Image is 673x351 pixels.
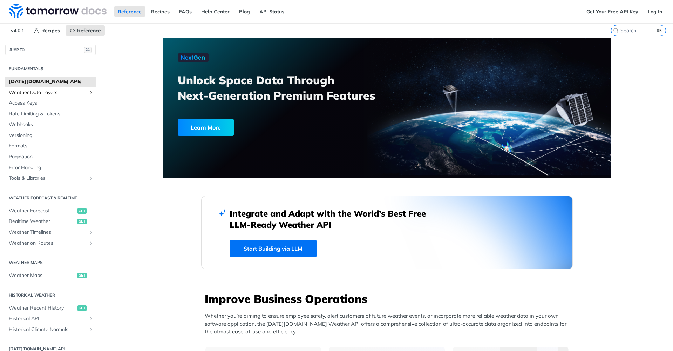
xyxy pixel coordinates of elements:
a: Log In [644,6,666,17]
span: Webhooks [9,121,94,128]
div: Learn More [178,119,234,136]
span: Realtime Weather [9,218,76,225]
a: Formats [5,141,96,151]
kbd: ⌘K [655,27,664,34]
span: Versioning [9,132,94,139]
a: Versioning [5,130,96,141]
span: get [77,208,87,214]
img: Tomorrow.io Weather API Docs [9,4,107,18]
a: Rate Limiting & Tokens [5,109,96,119]
a: Start Building via LLM [230,240,317,257]
p: Whether you’re aiming to ensure employee safety, alert customers of future weather events, or inc... [205,312,573,336]
span: Reference [77,27,101,34]
span: Weather Maps [9,272,76,279]
span: Weather Timelines [9,229,87,236]
button: Show subpages for Weather on Routes [88,240,94,246]
button: Show subpages for Tools & Libraries [88,175,94,181]
span: Weather Data Layers [9,89,87,96]
button: Show subpages for Historical API [88,316,94,322]
h2: Weather Forecast & realtime [5,195,96,201]
a: Historical APIShow subpages for Historical API [5,313,96,324]
h2: Integrate and Adapt with the World’s Best Free LLM-Ready Weather API [230,208,436,230]
a: FAQs [175,6,196,17]
span: Recipes [41,27,60,34]
a: Webhooks [5,119,96,130]
span: Weather on Routes [9,240,87,247]
span: get [77,305,87,311]
span: get [77,219,87,224]
a: Realtime Weatherget [5,216,96,227]
span: Historical Climate Normals [9,326,87,333]
svg: Search [613,28,619,33]
a: Tools & LibrariesShow subpages for Tools & Libraries [5,173,96,184]
span: Tools & Libraries [9,175,87,182]
button: Show subpages for Historical Climate Normals [88,327,94,332]
span: Pagination [9,153,94,160]
h2: Fundamentals [5,66,96,72]
a: Pagination [5,152,96,162]
a: Weather Forecastget [5,206,96,216]
h2: Historical Weather [5,292,96,298]
button: JUMP TO⌘/ [5,45,96,55]
a: Weather on RoutesShow subpages for Weather on Routes [5,238,96,249]
a: Learn More [178,119,351,136]
button: Show subpages for Weather Timelines [88,230,94,235]
img: NextGen [178,53,209,62]
a: API Status [256,6,288,17]
a: Historical Climate NormalsShow subpages for Historical Climate Normals [5,324,96,335]
a: Recipes [30,25,64,36]
a: Help Center [197,6,233,17]
a: Weather Mapsget [5,270,96,281]
span: Weather Recent History [9,305,76,312]
a: Get Your Free API Key [583,6,642,17]
span: get [77,273,87,278]
span: Access Keys [9,100,94,107]
span: Historical API [9,315,87,322]
a: Reference [66,25,105,36]
a: Reference [114,6,145,17]
span: Formats [9,143,94,150]
h3: Improve Business Operations [205,291,573,306]
a: Recipes [147,6,174,17]
span: v4.0.1 [7,25,28,36]
a: Weather Recent Historyget [5,303,96,313]
a: Weather Data LayersShow subpages for Weather Data Layers [5,87,96,98]
span: Weather Forecast [9,207,76,214]
a: Access Keys [5,98,96,108]
span: Rate Limiting & Tokens [9,111,94,118]
a: Weather TimelinesShow subpages for Weather Timelines [5,227,96,238]
a: Error Handling [5,163,96,173]
a: [DATE][DOMAIN_NAME] APIs [5,77,96,87]
a: Blog [235,6,254,17]
span: [DATE][DOMAIN_NAME] APIs [9,78,94,85]
span: Error Handling [9,164,94,171]
h3: Unlock Space Data Through Next-Generation Premium Features [178,72,395,103]
button: Show subpages for Weather Data Layers [88,90,94,95]
h2: Weather Maps [5,259,96,266]
span: ⌘/ [84,47,92,53]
